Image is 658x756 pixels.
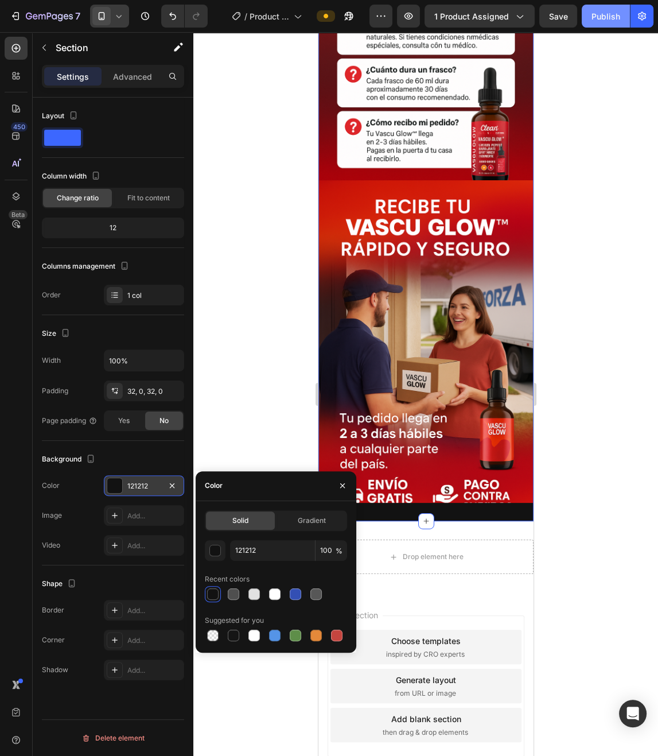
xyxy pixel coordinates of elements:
button: Publish [582,5,630,28]
button: 7 [5,5,85,28]
span: 1 product assigned [434,10,509,22]
p: 7 [75,9,80,23]
div: Recent colors [205,574,250,584]
div: 32, 0, 32, 0 [127,386,181,397]
div: Color [205,480,223,491]
span: Fit to content [127,193,170,203]
div: Image [42,510,62,521]
input: Eg: FFFFFF [230,540,315,561]
div: Add... [127,665,181,676]
div: Border [42,605,64,615]
span: Gradient [298,515,326,526]
div: Open Intercom Messenger [619,700,647,727]
div: Add... [127,511,181,521]
div: Page padding [42,416,98,426]
div: Add... [127,541,181,551]
div: Beta [9,210,28,219]
div: 12 [44,220,182,236]
div: 450 [11,122,28,131]
span: Product Page - [DATE] 19:08:11 [250,10,289,22]
span: Change ratio [57,193,99,203]
button: 1 product assigned [425,5,535,28]
iframe: Design area [318,32,534,756]
div: Delete element [81,731,145,745]
div: Padding [42,386,68,396]
span: Solid [232,515,248,526]
p: Section [56,41,150,55]
div: Column width [42,169,103,184]
div: Publish [591,10,620,22]
span: Yes [118,416,130,426]
div: Add... [127,606,181,616]
button: Delete element [42,729,184,747]
div: Order [42,290,61,300]
span: % [336,546,342,556]
div: Columns management [42,259,131,274]
input: Auto [104,350,184,371]
span: / [244,10,247,22]
div: 1 col [127,290,181,301]
div: 121212 [127,481,161,491]
div: Shadow [42,665,68,675]
div: Shape [42,576,79,592]
div: Color [42,480,60,491]
span: Save [549,11,568,21]
p: Advanced [113,71,152,83]
button: Save [539,5,577,28]
div: Suggested for you [205,615,264,626]
span: No [159,416,169,426]
p: Settings [57,71,89,83]
div: Video [42,540,60,550]
div: Layout [42,108,80,124]
div: Corner [42,635,65,645]
div: Background [42,452,98,467]
div: Size [42,326,72,342]
div: Add... [127,635,181,646]
div: Width [42,355,61,366]
div: Undo/Redo [161,5,208,28]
